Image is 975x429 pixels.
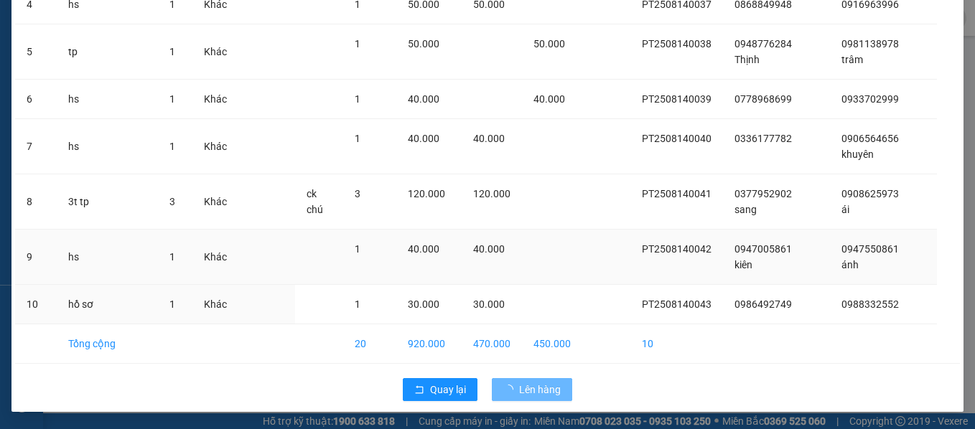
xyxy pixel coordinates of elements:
[841,204,849,215] span: ái
[473,243,505,255] span: 40.000
[192,80,238,119] td: Khác
[12,99,283,117] div: Tên hàng: hồ sơ ( : 1 )
[137,12,172,27] span: Nhận:
[841,93,899,105] span: 0933702999
[343,324,396,364] td: 20
[169,46,175,57] span: 1
[12,12,34,27] span: Gửi:
[414,385,424,396] span: rollback
[408,243,439,255] span: 40.000
[169,196,175,207] span: 3
[12,44,127,65] div: 0986492749
[192,285,238,324] td: Khác
[473,298,505,310] span: 30.000
[15,285,57,324] td: 10
[15,80,57,119] td: 6
[533,38,565,49] span: 50.000
[355,93,360,105] span: 1
[630,324,723,364] td: 10
[408,298,439,310] span: 30.000
[841,188,899,199] span: 0908625973
[15,230,57,285] td: 9
[11,73,129,90] div: 30.000
[57,230,158,285] td: hs
[734,204,757,215] span: sang
[522,324,582,364] td: 450.000
[408,188,445,199] span: 120.000
[192,230,238,285] td: Khác
[841,298,899,310] span: 0988332552
[137,12,283,44] div: [GEOGRAPHIC_DATA]
[408,38,439,49] span: 50.000
[642,133,712,144] span: PT2508140040
[12,12,127,44] div: [PERSON_NAME]
[57,285,158,324] td: hồ sơ
[642,93,712,105] span: PT2508140039
[492,378,572,401] button: Lên hàng
[307,188,323,215] span: ck chú
[57,24,158,80] td: tp
[15,24,57,80] td: 5
[403,378,477,401] button: rollbackQuay lại
[473,133,505,144] span: 40.000
[430,382,466,397] span: Quay lại
[642,243,712,255] span: PT2508140042
[734,54,760,65] span: Thịnh
[169,251,175,263] span: 1
[841,38,899,49] span: 0981138978
[57,80,158,119] td: hs
[841,148,874,160] span: khuyên
[355,243,360,255] span: 1
[408,133,439,144] span: 40.000
[192,24,238,80] td: Khác
[734,188,792,199] span: 0377952902
[473,188,510,199] span: 120.000
[396,324,462,364] td: 920.000
[192,174,238,230] td: Khác
[503,385,519,395] span: loading
[355,298,360,310] span: 1
[137,44,283,65] div: 0988332552
[734,93,792,105] span: 0778968699
[57,119,158,174] td: hs
[533,93,565,105] span: 40.000
[734,133,792,144] span: 0336177782
[408,93,439,105] span: 40.000
[355,133,360,144] span: 1
[169,298,175,310] span: 1
[642,298,712,310] span: PT2508140043
[15,119,57,174] td: 7
[841,243,899,255] span: 0947550861
[734,38,792,49] span: 0948776284
[57,174,158,230] td: 3t tp
[841,54,863,65] span: trâm
[192,119,238,174] td: Khác
[57,324,158,364] td: Tổng cộng
[841,259,859,270] span: ánh
[734,243,792,255] span: 0947005861
[642,38,712,49] span: PT2508140038
[11,75,79,90] span: CƯỚC RỒI :
[355,38,360,49] span: 1
[355,188,360,199] span: 3
[734,298,792,310] span: 0986492749
[519,382,561,397] span: Lên hàng
[841,133,899,144] span: 0906564656
[462,324,522,364] td: 470.000
[642,188,712,199] span: PT2508140041
[169,141,175,152] span: 1
[169,93,175,105] span: 1
[136,98,156,118] span: SL
[734,259,752,270] span: kiên
[15,174,57,230] td: 8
